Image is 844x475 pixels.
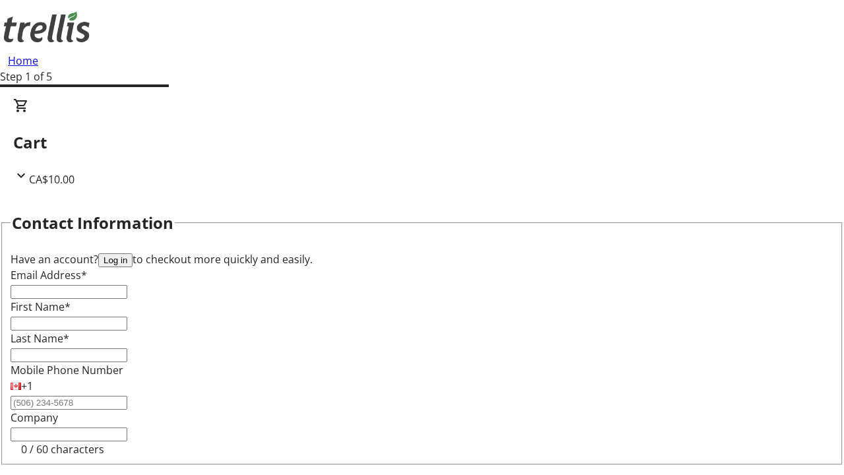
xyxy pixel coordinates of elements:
input: (506) 234-5678 [11,396,127,410]
label: Company [11,410,58,425]
div: CartCA$10.00 [13,98,831,187]
div: Have an account? to checkout more quickly and easily. [11,251,833,267]
label: Mobile Phone Number [11,363,123,377]
tr-character-limit: 0 / 60 characters [21,442,104,457]
h2: Cart [13,131,831,154]
label: Email Address* [11,268,87,282]
label: First Name* [11,300,71,314]
button: Log in [98,253,133,267]
h2: Contact Information [12,211,173,235]
span: CA$10.00 [29,172,75,187]
label: Last Name* [11,331,69,346]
